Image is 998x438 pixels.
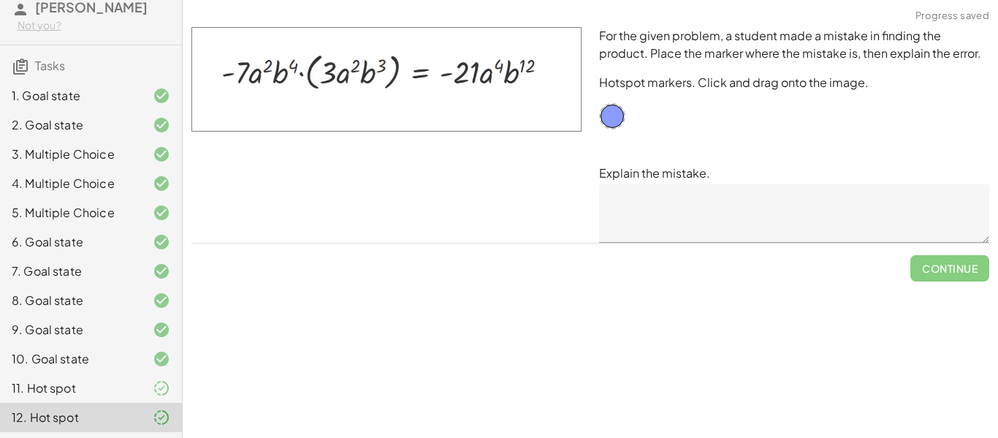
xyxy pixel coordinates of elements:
[12,233,129,251] div: 6. Goal state
[12,380,129,397] div: 11. Hot spot
[153,146,170,163] i: Task finished and correct.
[153,292,170,309] i: Task finished and correct.
[12,409,129,426] div: 12. Hot spot
[153,263,170,280] i: Task finished and correct.
[153,233,170,251] i: Task finished and correct.
[153,116,170,134] i: Task finished and correct.
[35,58,65,73] span: Tasks
[153,350,170,368] i: Task finished and correct.
[12,204,129,222] div: 5. Multiple Choice
[915,9,989,23] span: Progress saved
[12,116,129,134] div: 2. Goal state
[12,321,129,339] div: 9. Goal state
[153,321,170,339] i: Task finished and correct.
[12,146,129,163] div: 3. Multiple Choice
[12,350,129,368] div: 10. Goal state
[153,409,170,426] i: Task finished and part of it marked as correct.
[18,18,170,33] div: Not you?
[599,74,989,91] p: Hotspot markers. Click and drag onto the image.
[599,27,989,62] p: For the given problem, a student made a mistake in finding the product. Place the marker where th...
[12,175,129,192] div: 4. Multiple Choice
[153,175,170,192] i: Task finished and correct.
[153,380,170,397] i: Task finished and part of it marked as correct.
[153,87,170,105] i: Task finished and correct.
[153,204,170,222] i: Task finished and correct.
[12,263,129,280] div: 7. Goal state
[191,27,582,132] img: 0886c92d32dd19760ffa48c2dfc6e395adaf3d3f40faf5cd72724b1e9700f50a.png
[12,292,129,309] div: 8. Goal state
[599,165,989,182] p: Explain the mistake.
[12,87,129,105] div: 1. Goal state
